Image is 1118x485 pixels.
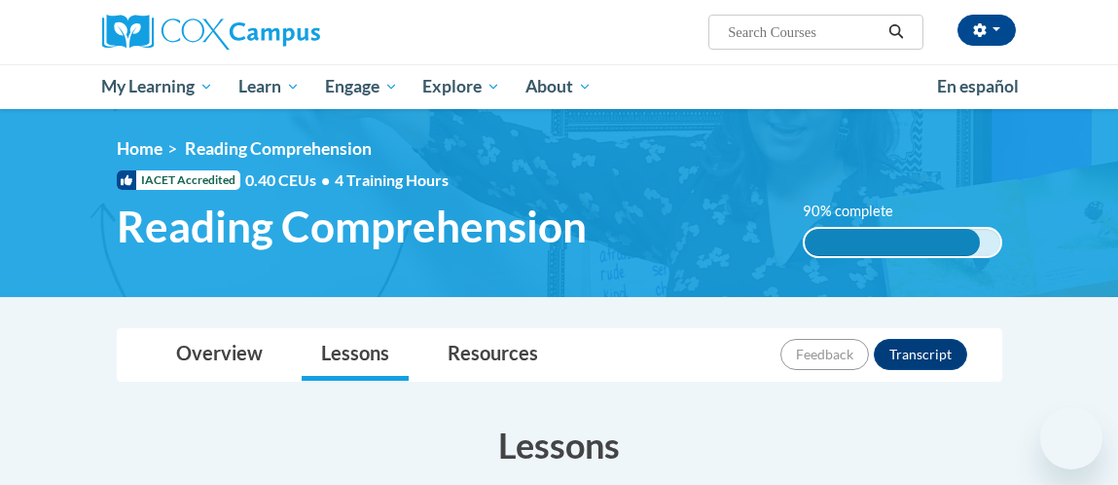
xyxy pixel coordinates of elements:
div: Main menu [88,64,1031,109]
span: Explore [422,75,500,98]
span: Learn [238,75,300,98]
button: Search [882,20,911,44]
a: Engage [312,64,411,109]
span: En español [937,76,1019,96]
span: Engage [325,75,398,98]
a: Overview [157,329,282,381]
button: Feedback [780,339,869,370]
span: My Learning [101,75,213,98]
a: Lessons [302,329,409,381]
span: Reading Comprehension [185,138,372,159]
a: Learn [226,64,312,109]
span: • [321,170,330,189]
span: Reading Comprehension [117,201,587,252]
img: Cox Campus [102,15,320,50]
span: IACET Accredited [117,170,240,190]
a: My Learning [90,64,227,109]
a: En español [924,66,1031,107]
a: Cox Campus [102,15,387,50]
button: Account Settings [957,15,1016,46]
a: Explore [410,64,513,109]
a: Resources [428,329,558,381]
iframe: Button to launch messaging window [1040,407,1102,469]
span: 0.40 CEUs [245,169,335,191]
label: 90% complete [803,201,915,222]
button: Transcript [874,339,967,370]
a: Home [117,138,162,159]
a: About [513,64,604,109]
span: 4 Training Hours [335,170,449,189]
div: 90% complete [805,229,981,256]
input: Search Courses [726,20,882,44]
span: About [525,75,592,98]
h3: Lessons [117,421,1002,469]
